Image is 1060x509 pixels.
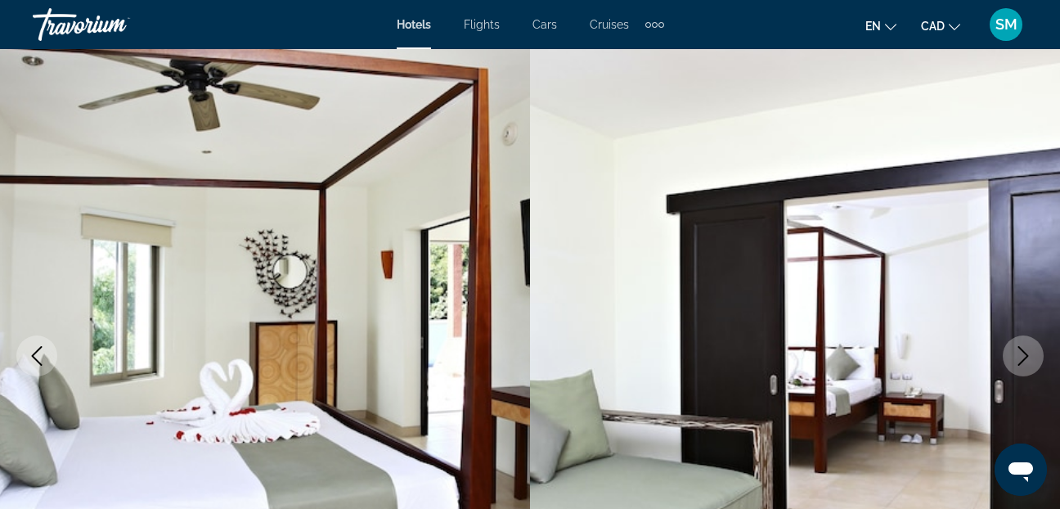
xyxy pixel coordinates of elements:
button: User Menu [985,7,1027,42]
a: Cruises [590,18,629,31]
button: Previous image [16,336,57,376]
button: Extra navigation items [645,11,664,38]
a: Hotels [397,18,431,31]
a: Travorium [33,3,196,46]
button: Next image [1003,336,1044,376]
iframe: Bouton de lancement de la fenêtre de messagerie [995,444,1047,496]
span: en [865,20,881,33]
a: Flights [464,18,500,31]
span: CAD [921,20,945,33]
a: Cars [532,18,557,31]
span: SM [995,16,1017,33]
button: Change language [865,14,896,38]
button: Change currency [921,14,960,38]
